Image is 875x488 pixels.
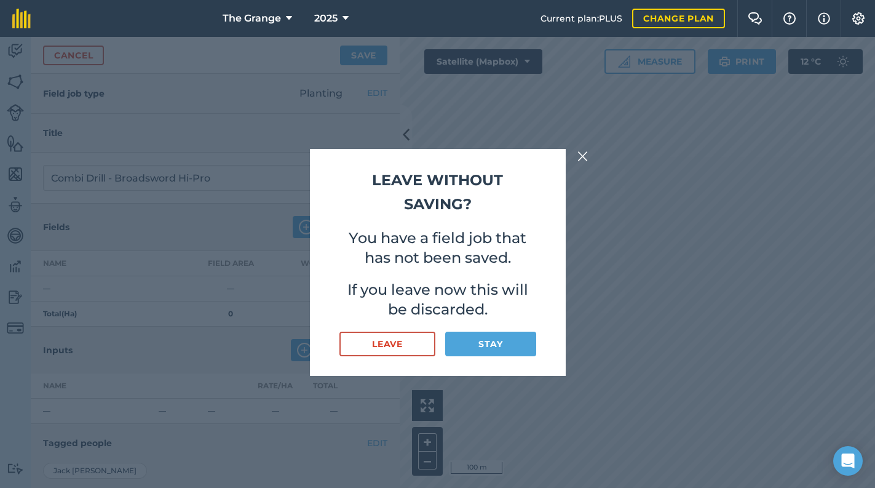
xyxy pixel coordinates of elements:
[339,228,536,268] p: You have a field job that has not been saved.
[314,11,338,26] span: 2025
[445,332,536,356] button: Stay
[851,12,866,25] img: A cog icon
[12,9,31,28] img: fieldmargin Logo
[632,9,725,28] a: Change plan
[339,280,536,319] p: If you leave now this will be discarded.
[540,12,622,25] span: Current plan : PLUS
[223,11,281,26] span: The Grange
[818,11,830,26] img: svg+xml;base64,PHN2ZyB4bWxucz0iaHR0cDovL3d3dy53My5vcmcvMjAwMC9zdmciIHdpZHRoPSIxNyIgaGVpZ2h0PSIxNy...
[748,12,762,25] img: Two speech bubbles overlapping with the left bubble in the forefront
[339,169,536,216] h2: Leave without saving?
[339,332,436,356] button: Leave
[577,149,588,164] img: svg+xml;base64,PHN2ZyB4bWxucz0iaHR0cDovL3d3dy53My5vcmcvMjAwMC9zdmciIHdpZHRoPSIyMiIgaGVpZ2h0PSIzMC...
[833,446,863,476] div: Open Intercom Messenger
[782,12,797,25] img: A question mark icon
